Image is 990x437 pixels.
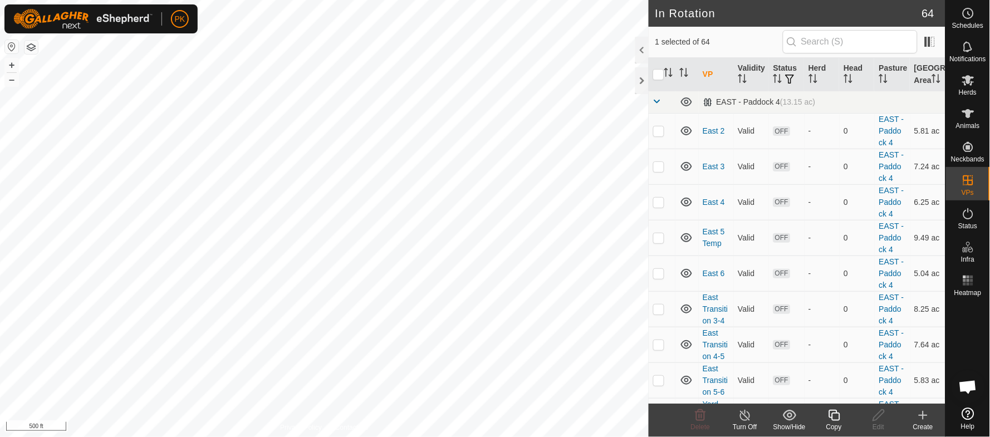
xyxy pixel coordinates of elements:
[856,422,901,432] div: Edit
[769,58,804,91] th: Status
[703,198,726,207] a: East 4
[809,339,835,351] div: -
[655,36,783,48] span: 1 selected of 64
[956,122,980,129] span: Animals
[773,126,790,136] span: OFF
[734,327,769,362] td: Valid
[950,56,986,62] span: Notifications
[812,422,856,432] div: Copy
[879,150,904,183] a: EAST - Paddock 4
[952,22,983,29] span: Schedules
[734,256,769,291] td: Valid
[840,256,875,291] td: 0
[773,162,790,171] span: OFF
[773,269,790,278] span: OFF
[840,327,875,362] td: 0
[781,97,816,106] span: (13.15 ac)
[734,149,769,184] td: Valid
[879,293,904,325] a: EAST - Paddock 4
[24,41,38,54] button: Map Layers
[840,220,875,256] td: 0
[767,422,812,432] div: Show/Hide
[910,291,945,327] td: 8.25 ac
[840,149,875,184] td: 0
[959,89,977,96] span: Herds
[175,13,185,25] span: PK
[809,197,835,208] div: -
[734,184,769,220] td: Valid
[951,156,984,163] span: Neckbands
[910,113,945,149] td: 5.81 ac
[875,58,910,91] th: Pasture
[844,76,853,85] p-sorticon: Activate to sort
[691,423,710,431] span: Delete
[910,149,945,184] td: 7.24 ac
[809,268,835,279] div: -
[879,222,904,254] a: EAST - Paddock 4
[734,291,769,327] td: Valid
[773,198,790,207] span: OFF
[879,115,904,147] a: EAST - Paddock 4
[703,269,726,278] a: East 6
[703,328,728,361] a: East Transition 4-5
[783,30,918,53] input: Search (S)
[879,364,904,396] a: EAST - Paddock 4
[946,403,990,434] a: Help
[901,422,945,432] div: Create
[773,340,790,350] span: OFF
[773,305,790,314] span: OFF
[699,58,734,91] th: VP
[13,9,153,29] img: Gallagher Logo
[840,362,875,398] td: 0
[809,161,835,173] div: -
[910,327,945,362] td: 7.64 ac
[703,227,726,248] a: East 5 Temp
[879,76,888,85] p-sorticon: Activate to sort
[840,184,875,220] td: 0
[954,289,982,296] span: Heatmap
[910,58,945,91] th: [GEOGRAPHIC_DATA] Area
[723,422,767,432] div: Turn Off
[280,423,322,433] a: Privacy Policy
[910,184,945,220] td: 6.25 ac
[840,58,875,91] th: Head
[910,362,945,398] td: 5.83 ac
[809,125,835,137] div: -
[738,76,747,85] p-sorticon: Activate to sort
[958,223,977,229] span: Status
[703,400,726,432] a: Yard into East 1
[809,232,835,244] div: -
[840,398,875,434] td: 0
[734,113,769,149] td: Valid
[879,328,904,361] a: EAST - Paddock 4
[962,189,974,196] span: VPs
[703,162,726,171] a: East 3
[840,113,875,149] td: 0
[5,73,18,86] button: –
[952,370,985,404] div: Open chat
[910,256,945,291] td: 5.04 ac
[932,76,941,85] p-sorticon: Activate to sort
[773,76,782,85] p-sorticon: Activate to sort
[703,293,728,325] a: East Transition 3-4
[703,364,728,396] a: East Transition 5-6
[840,291,875,327] td: 0
[961,256,974,263] span: Infra
[773,376,790,385] span: OFF
[703,126,726,135] a: East 2
[773,233,790,243] span: OFF
[664,70,673,78] p-sorticon: Activate to sort
[809,76,818,85] p-sorticon: Activate to sort
[734,220,769,256] td: Valid
[879,186,904,218] a: EAST - Paddock 4
[680,70,689,78] p-sorticon: Activate to sort
[5,58,18,72] button: +
[809,303,835,315] div: -
[809,375,835,386] div: -
[879,400,904,432] a: EAST - Paddock 4
[910,398,945,434] td: 2.92 ac
[734,398,769,434] td: Valid
[655,7,922,20] h2: In Rotation
[703,97,816,107] div: EAST - Paddock 4
[805,58,840,91] th: Herd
